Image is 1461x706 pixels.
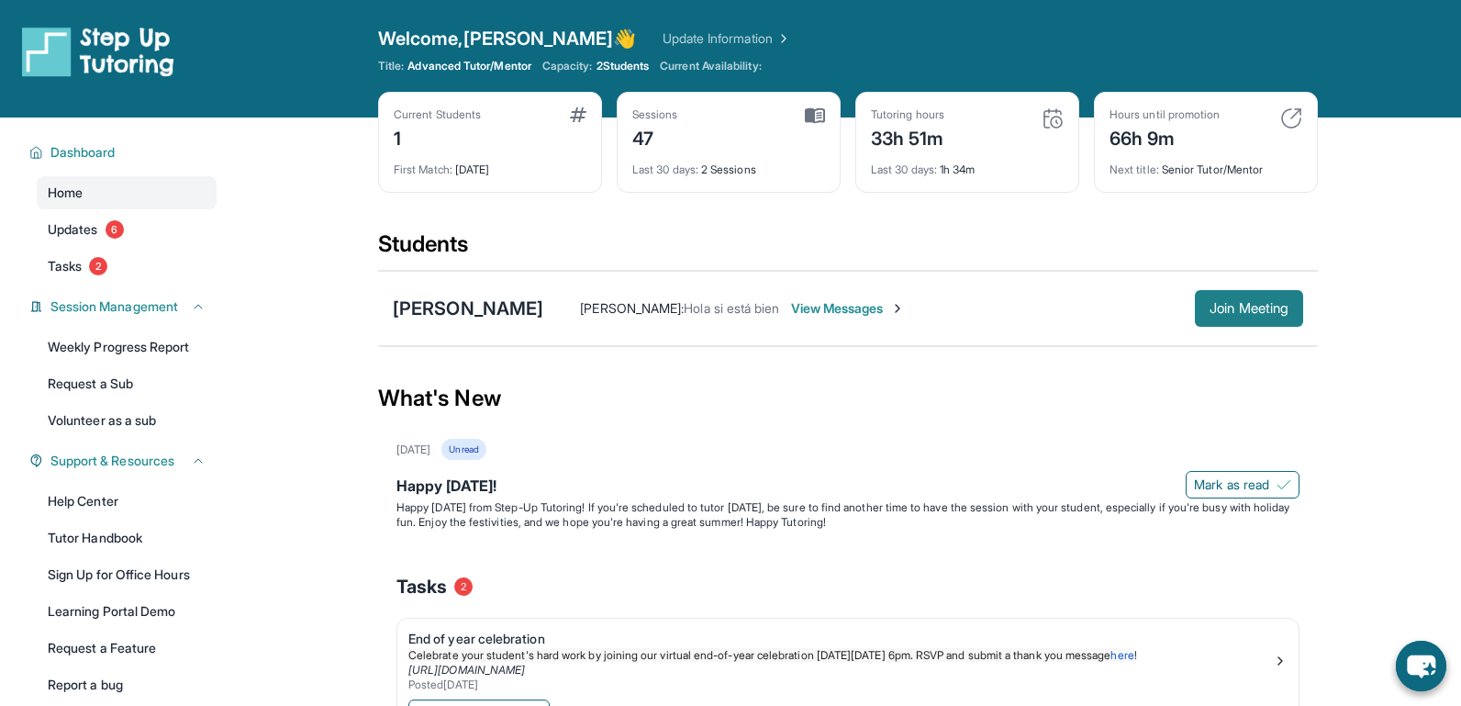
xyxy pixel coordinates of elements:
span: Mark as read [1194,476,1269,494]
a: Updates6 [37,213,217,246]
a: here [1110,648,1133,662]
a: Volunteer as a sub [37,404,217,437]
a: Tasks2 [37,250,217,283]
div: What's New [378,358,1318,439]
button: Support & Resources [43,452,206,470]
div: Unread [441,439,485,460]
a: Request a Sub [37,367,217,400]
span: Welcome, [PERSON_NAME] 👋 [378,26,637,51]
div: 66h 9m [1110,122,1220,151]
div: [PERSON_NAME] [393,296,543,321]
span: 2 [89,257,107,275]
span: Updates [48,220,98,239]
span: Last 30 days : [871,162,937,176]
button: Mark as read [1186,471,1299,499]
p: Happy [DATE] from Step-Up Tutoring! If you're scheduled to tutor [DATE], be sure to find another ... [396,500,1299,530]
span: Title: [378,59,404,73]
span: [PERSON_NAME] : [580,300,684,316]
div: 1h 34m [871,151,1064,177]
span: Join Meeting [1210,303,1288,314]
span: Home [48,184,83,202]
img: logo [22,26,174,77]
a: Request a Feature [37,632,217,665]
span: Session Management [50,297,178,316]
span: Dashboard [50,143,116,162]
div: [DATE] [394,151,586,177]
div: Tutoring hours [871,107,944,122]
a: End of year celebrationCelebrate your student's hard work by joining our virtual end-of-year cele... [397,619,1299,696]
div: Sessions [632,107,678,122]
div: Students [378,230,1318,270]
p: ! [408,648,1273,663]
div: Happy [DATE]! [396,475,1299,500]
span: Next title : [1110,162,1159,176]
a: Update Information [663,29,791,48]
span: 6 [106,220,124,239]
button: Dashboard [43,143,206,162]
div: Current Students [394,107,481,122]
button: Join Meeting [1195,290,1303,327]
button: chat-button [1396,641,1446,691]
span: Last 30 days : [632,162,698,176]
span: Advanced Tutor/Mentor [407,59,530,73]
div: Posted [DATE] [408,678,1273,692]
div: 2 Sessions [632,151,825,177]
span: Tasks [396,574,447,600]
div: 47 [632,122,678,151]
span: Celebrate your student's hard work by joining our virtual end-of-year celebration [DATE][DATE] 6p... [408,648,1110,662]
img: card [570,107,586,122]
button: Session Management [43,297,206,316]
span: 2 [454,577,473,596]
span: Hola si está bien [684,300,779,316]
a: Learning Portal Demo [37,595,217,628]
a: Home [37,176,217,209]
div: [DATE] [396,443,430,457]
a: Weekly Progress Report [37,331,217,364]
div: End of year celebration [408,630,1273,648]
a: Report a bug [37,668,217,701]
img: card [1280,107,1302,129]
a: [URL][DOMAIN_NAME] [408,663,525,677]
a: Help Center [37,485,217,518]
span: View Messages [791,299,906,318]
img: Chevron Right [773,29,791,48]
span: Tasks [48,257,82,275]
img: Chevron-Right [890,301,905,316]
div: 33h 51m [871,122,944,151]
span: Current Availability: [660,59,761,73]
img: card [805,107,825,124]
span: Capacity: [542,59,593,73]
div: Hours until promotion [1110,107,1220,122]
span: First Match : [394,162,452,176]
div: 1 [394,122,481,151]
span: 2 Students [597,59,650,73]
img: card [1042,107,1064,129]
img: Mark as read [1277,477,1291,492]
a: Tutor Handbook [37,521,217,555]
span: Support & Resources [50,452,174,470]
a: Sign Up for Office Hours [37,558,217,591]
div: Senior Tutor/Mentor [1110,151,1302,177]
